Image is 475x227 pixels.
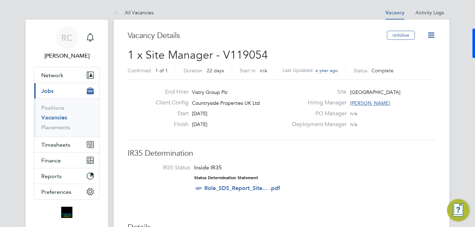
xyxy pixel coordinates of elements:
[194,164,222,171] span: Inside IR35
[41,141,70,148] span: Timesheets
[316,67,338,73] span: a year ago
[192,121,207,127] span: [DATE]
[288,121,347,128] label: Deployment Manager
[34,52,100,60] span: Robyn Clarke
[34,168,99,184] button: Reports
[41,124,70,131] a: Placements
[350,110,357,117] span: n/a
[34,184,99,199] button: Preferences
[184,67,203,74] label: Duration
[204,185,280,191] a: Role_SDS_Report_Site... .pdf
[387,31,415,40] button: Unfollow
[128,31,387,41] h3: Vacancy Details
[61,207,72,218] img: bromak-logo-retina.png
[288,110,347,117] label: PO Manager
[34,27,100,60] a: RC[PERSON_NAME]
[288,99,347,107] label: Hiring Manager
[34,137,99,152] button: Timesheets
[34,153,99,168] button: Finance
[194,175,258,180] strong: Status Determination Statement
[150,110,189,117] label: Start
[354,67,367,74] label: Status
[41,72,63,79] span: Network
[41,114,67,121] a: Vacancies
[34,207,100,218] a: Go to home page
[416,9,444,16] a: Activity Logs
[128,48,268,62] span: 1 x Site Manager - V119054
[150,88,189,96] label: End Hirer
[192,100,260,106] span: Countryside Properties UK Ltd
[350,121,357,127] span: n/a
[207,67,224,74] span: 22 days
[135,164,190,171] label: IR35 Status
[34,98,99,137] div: Jobs
[114,9,154,16] a: All Vacancies
[385,10,404,16] a: Vacancy
[192,89,228,95] span: Vistry Group Plc
[260,67,267,74] span: n/a
[41,104,64,111] a: Positions
[192,110,207,117] span: [DATE]
[128,67,151,74] label: Confirmed
[41,189,71,195] span: Preferences
[34,83,99,98] button: Jobs
[41,88,54,94] span: Jobs
[288,88,347,96] label: Site
[128,148,435,159] h3: IR35 Determination
[240,67,256,74] label: Start In
[41,173,62,180] span: Reports
[350,100,390,106] span: [PERSON_NAME]
[350,89,400,95] span: [GEOGRAPHIC_DATA]
[34,67,99,83] button: Network
[447,199,469,221] button: Engage Resource Center
[371,67,394,74] span: Complete
[41,157,61,164] span: Finance
[61,33,72,42] span: RC
[150,121,189,128] label: Finish
[155,67,168,74] span: 1 of 1
[283,67,313,73] label: Last Updated
[150,99,189,107] label: Client Config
